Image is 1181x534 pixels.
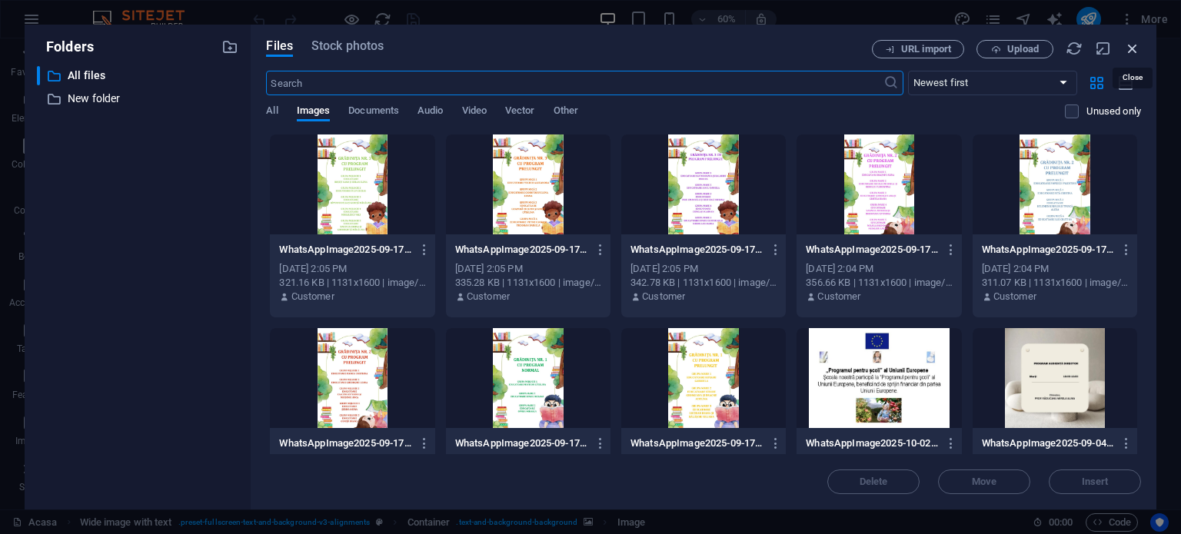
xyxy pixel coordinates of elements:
[982,436,1114,450] p: WhatsAppImage2025-09-04at11.32.011-TBjM3E7oVjL610rSL6eWiw.jpeg
[418,101,443,123] span: Audio
[279,243,411,257] p: WhatsAppImage2025-09-17at15.24.00-okTVwykA8HzbhDL1liflDQ.jpeg
[455,436,587,450] p: WhatsAppImage2025-09-17at15.21.42-27Q21GwzzDgJhKAvDVjeRA.jpeg
[976,40,1053,58] button: Upload
[37,89,238,108] div: New folder
[1086,104,1141,118] p: Displays only files that are not in use on the website. Files added during this session can still...
[455,243,587,257] p: WhatsAppImage2025-09-17at15.21.426-Pfcg2bhpI3YBLl3eHpQU_g.jpeg
[455,262,601,276] div: [DATE] 2:05 PM
[348,101,399,123] span: Documents
[68,90,211,108] p: New folder
[221,38,238,55] i: Create new folder
[37,66,40,85] div: ​
[982,262,1128,276] div: [DATE] 2:04 PM
[266,71,883,95] input: Search
[266,37,293,55] span: Files
[630,436,763,450] p: WhatsAppImage2025-09-17at15.21.421-_LLsOA9KnQKXV7UJk6bElg.jpeg
[311,37,384,55] span: Stock photos
[872,40,964,58] button: URL import
[462,101,487,123] span: Video
[901,45,951,54] span: URL import
[806,436,938,450] p: WhatsAppImage2025-10-02at13.04.171-XdRactjjHZYlgOPFyfbzNg.jpeg
[806,262,952,276] div: [DATE] 2:04 PM
[982,276,1128,290] div: 311.07 KB | 1131x1600 | image/jpeg
[279,276,425,290] div: 321.16 KB | 1131x1600 | image/jpeg
[806,243,938,257] p: WhatsAppImage2025-09-17at15.21.422-cAaTIZY3N-QrunpNR3yZHw.jpeg
[279,262,425,276] div: [DATE] 2:05 PM
[554,101,578,123] span: Other
[806,276,952,290] div: 356.66 KB | 1131x1600 | image/jpeg
[1095,40,1112,57] i: Minimize
[455,276,601,290] div: 335.28 KB | 1131x1600 | image/jpeg
[68,67,211,85] p: All files
[993,290,1036,303] p: Customer
[630,262,777,276] div: [DATE] 2:05 PM
[37,37,94,57] p: Folders
[1066,40,1083,57] i: Reload
[279,436,411,450] p: WhatsAppImage2025-09-17at15.21.424-XVz1GyDE9Fr01KgT54Ta6g.jpeg
[297,101,331,123] span: Images
[630,276,777,290] div: 342.78 KB | 1131x1600 | image/jpeg
[467,290,510,303] p: Customer
[630,243,763,257] p: WhatsAppImage2025-09-17at15.21.425-bLNv2k2Gr58XQj60Ebm_SA.jpeg
[266,101,278,123] span: All
[291,290,334,303] p: Customer
[1007,45,1039,54] span: Upload
[817,290,860,303] p: Customer
[642,290,685,303] p: Customer
[982,243,1114,257] p: WhatsAppImage2025-09-17at15.21.423-ACj_xW1G2Hnd0MFzmL29lg.jpeg
[505,101,535,123] span: Vector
